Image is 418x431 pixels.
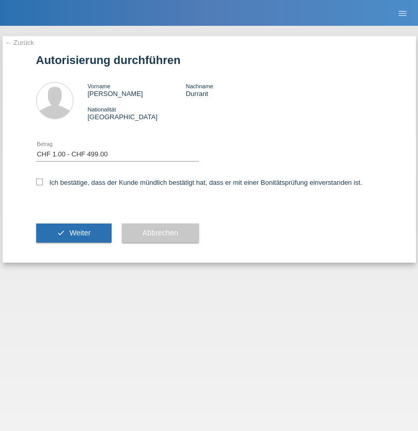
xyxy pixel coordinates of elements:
[122,224,199,243] button: Abbrechen
[397,8,408,19] i: menu
[36,179,363,186] label: Ich bestätige, dass der Kunde mündlich bestätigt hat, dass er mit einer Bonitätsprüfung einversta...
[57,229,65,237] i: check
[143,229,178,237] span: Abbrechen
[5,39,34,46] a: ← Zurück
[36,224,112,243] button: check Weiter
[88,106,116,113] span: Nationalität
[36,54,382,67] h1: Autorisierung durchführen
[69,229,90,237] span: Weiter
[185,83,213,89] span: Nachname
[88,83,111,89] span: Vorname
[88,82,186,98] div: [PERSON_NAME]
[88,105,186,121] div: [GEOGRAPHIC_DATA]
[392,10,413,16] a: menu
[185,82,284,98] div: Durrant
